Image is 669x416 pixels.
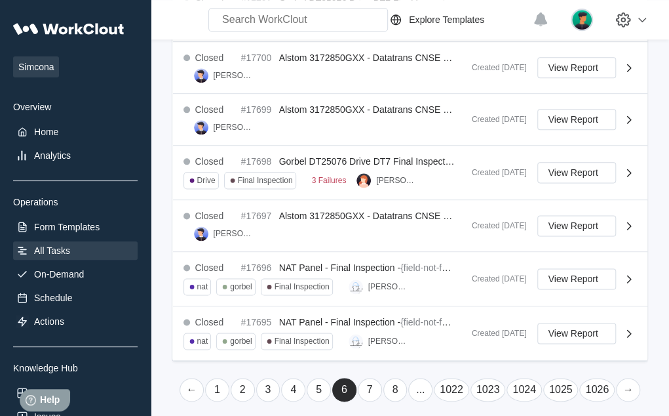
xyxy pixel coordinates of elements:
[214,123,254,132] div: [PERSON_NAME]
[548,168,598,177] span: View Report
[383,378,408,402] a: Page 8
[230,337,252,346] div: gorbel
[195,317,224,327] div: Closed
[461,329,527,338] div: Created [DATE]
[241,317,274,327] div: #17695
[13,197,138,207] div: Operations
[13,312,138,331] a: Actions
[34,245,70,256] div: All Tasks
[461,63,527,72] div: Created [DATE]
[332,378,356,402] a: Page 6 is your current page
[34,293,72,303] div: Schedule
[13,123,138,141] a: Home
[238,176,293,185] div: Final Inspection
[461,115,527,124] div: Created [DATE]
[241,104,274,115] div: #17699
[205,378,229,402] a: Page 1
[214,229,254,238] div: [PERSON_NAME]
[34,222,100,232] div: Form Templates
[279,156,479,167] span: Gorbel DT25076 Drive DT7 Final Inspection Task
[368,337,409,346] div: [PERSON_NAME]
[241,211,274,221] div: #17697
[197,337,208,346] div: nat
[173,146,647,200] a: Closed#17698Gorbel DT25076 Drive DT7 Final Inspection TaskDriveFinal Inspection3 Failures[PERSON_...
[194,68,208,83] img: user-5.png
[307,378,331,402] a: Page 5
[13,218,138,236] a: Form Templates
[13,241,138,260] a: All Tasks
[241,52,274,63] div: #17700
[194,226,208,241] img: user-5.png
[409,14,484,25] div: Explore Templates
[537,215,616,236] button: View Report
[461,168,527,177] div: Created [DATE]
[579,378,615,402] a: Page 1026
[548,63,598,72] span: View Report
[195,211,224,221] div: Closed
[408,378,432,402] a: ...
[543,378,579,402] a: Page 1025
[208,8,388,31] input: Search WorkClout
[368,282,409,291] div: [PERSON_NAME]
[507,378,542,402] a: Page 1024
[195,104,224,115] div: Closed
[195,52,224,63] div: Closed
[13,289,138,307] a: Schedule
[548,221,598,230] span: View Report
[173,94,647,146] a: Closed#17699Alstom 3172850GXX - Datatrans CNSE Final Inspection Task[PERSON_NAME]Created [DATE]Vi...
[548,329,598,338] span: View Report
[34,316,64,327] div: Actions
[470,378,506,402] a: Page 1023
[13,146,138,165] a: Analytics
[34,269,84,280] div: On-Demand
[388,12,526,28] a: Explore Templates
[173,42,647,94] a: Closed#17700Alstom 3172850GXX - Datatrans CNSE Final Inspection Task[PERSON_NAME]Created [DATE]Vi...
[312,176,347,185] div: 3 Failures
[34,150,71,161] div: Analytics
[537,162,616,183] button: View Report
[548,274,598,283] span: View Report
[256,378,280,402] a: Page 3
[548,115,598,124] span: View Report
[279,52,529,63] span: Alstom 3172850GXX - Datatrans CNSE Final Inspection Task
[434,378,469,402] a: Page 1022
[281,378,305,402] a: Page 4
[173,252,647,306] a: Closed#17696NAT Panel - Final Inspection -{field-not-found}natgorbelFinal Inspection[PERSON_NAME]...
[537,323,616,344] button: View Report
[400,317,465,327] mark: {field-not-found}
[275,337,330,346] div: Final Inspection
[231,378,255,402] a: Page 2
[400,262,465,273] mark: {field-not-found}
[13,102,138,112] div: Overview
[356,173,371,188] img: user-2.png
[279,317,400,327] span: NAT Panel - Final Inspection -
[34,127,58,137] div: Home
[180,378,204,402] a: Previous page
[230,282,252,291] div: gorbel
[13,384,138,402] a: Assets
[537,109,616,130] button: View Report
[214,71,254,80] div: [PERSON_NAME]
[279,104,529,115] span: Alstom 3172850GXX - Datatrans CNSE Final Inspection Task
[537,268,616,289] button: View Report
[279,262,400,273] span: NAT Panel - Final Inspection -
[13,56,59,77] span: Simcona
[461,221,527,230] div: Created [DATE]
[173,306,647,361] a: Closed#17695NAT Panel - Final Inspection -{field-not-found}natgorbelFinal Inspection[PERSON_NAME]...
[197,282,208,291] div: nat
[461,274,527,283] div: Created [DATE]
[194,120,208,135] img: user-5.png
[537,57,616,78] button: View Report
[241,156,274,167] div: #17698
[571,9,593,31] img: user.png
[197,176,216,185] div: Drive
[349,334,363,348] img: clout-09.png
[279,211,529,221] span: Alstom 3172850GXX - Datatrans CNSE Final Inspection Task
[13,363,138,373] div: Knowledge Hub
[241,262,274,273] div: #17696
[349,280,363,294] img: clout-09.png
[358,378,382,402] a: Page 7
[616,378,640,402] a: Next page
[173,200,647,252] a: Closed#17697Alstom 3172850GXX - Datatrans CNSE Final Inspection Task[PERSON_NAME]Created [DATE]Vi...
